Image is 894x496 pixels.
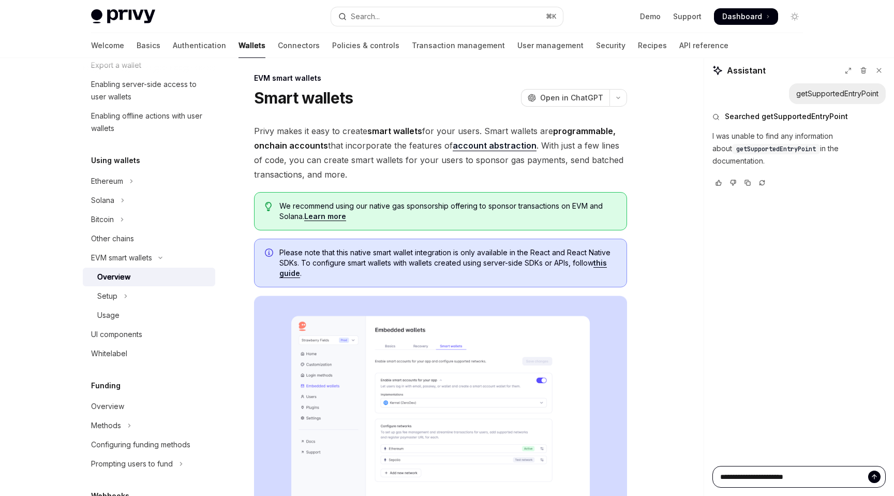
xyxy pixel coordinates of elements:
[97,271,130,283] div: Overview
[279,247,616,279] span: Please note that this native smart wallet integration is only available in the React and React Na...
[91,347,127,360] div: Whitelabel
[265,249,275,259] svg: Info
[453,140,537,151] a: account abstraction
[239,33,265,58] a: Wallets
[712,466,886,488] textarea: Ask a question...
[279,201,616,222] span: We recommend using our native gas sponsorship offering to sponsor transactions on EVM and Solana.
[83,249,215,267] button: Toggle EVM smart wallets section
[173,33,226,58] a: Authentication
[640,11,661,22] a: Demo
[367,126,422,136] strong: smart wallets
[546,12,557,21] span: ⌘ K
[254,73,627,83] div: EVM smart wallets
[517,33,584,58] a: User management
[83,172,215,191] button: Toggle Ethereum section
[540,93,603,103] span: Open in ChatGPT
[91,33,124,58] a: Welcome
[786,8,803,25] button: Toggle dark mode
[736,145,816,153] span: getSupportedEntryPoint
[332,33,399,58] a: Policies & controls
[712,130,886,167] p: I was unable to find any information about in the documentation.
[97,290,117,302] div: Setup
[673,11,702,22] a: Support
[91,213,114,226] div: Bitcoin
[91,78,209,103] div: Enabling server-side access to user wallets
[756,178,768,188] button: Reload last chat
[91,458,173,470] div: Prompting users to fund
[727,178,739,188] button: Vote that response was not good
[83,107,215,138] a: Enabling offline actions with user wallets
[83,455,215,473] button: Toggle Prompting users to fund section
[521,89,609,107] button: Open in ChatGPT
[714,8,778,25] a: Dashboard
[83,325,215,344] a: UI components
[254,89,353,107] h1: Smart wallets
[91,380,121,392] h5: Funding
[83,397,215,416] a: Overview
[727,64,766,77] span: Assistant
[712,178,725,188] button: Vote that response was good
[725,111,848,122] span: Searched getSupportedEntryPoint
[278,33,320,58] a: Connectors
[83,416,215,435] button: Toggle Methods section
[254,124,627,182] span: Privy makes it easy to create for your users. Smart wallets are that incorporate the features of ...
[91,439,190,451] div: Configuring funding methods
[91,175,123,187] div: Ethereum
[638,33,667,58] a: Recipes
[83,210,215,229] button: Toggle Bitcoin section
[91,154,140,167] h5: Using wallets
[83,306,215,325] a: Usage
[83,191,215,210] button: Toggle Solana section
[91,252,152,264] div: EVM smart wallets
[83,287,215,305] button: Toggle Setup section
[91,194,114,207] div: Solana
[83,268,215,286] a: Overview
[91,328,142,341] div: UI components
[91,400,124,413] div: Overview
[91,232,134,245] div: Other chains
[83,229,215,248] a: Other chains
[412,33,505,58] a: Transaction management
[679,33,728,58] a: API reference
[91,9,155,24] img: light logo
[722,11,762,22] span: Dashboard
[83,344,215,363] a: Whitelabel
[97,309,120,322] div: Usage
[137,33,160,58] a: Basics
[596,33,625,58] a: Security
[351,10,380,23] div: Search...
[304,212,346,221] a: Learn more
[91,110,209,135] div: Enabling offline actions with user wallets
[741,178,754,188] button: Copy chat response
[83,75,215,106] a: Enabling server-side access to user wallets
[331,7,563,26] button: Open search
[868,471,881,483] button: Send message
[796,89,878,99] div: getSupportedEntryPoint
[83,435,215,454] a: Configuring funding methods
[91,419,121,432] div: Methods
[265,202,272,211] svg: Tip
[712,111,886,122] button: Searched getSupportedEntryPoint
